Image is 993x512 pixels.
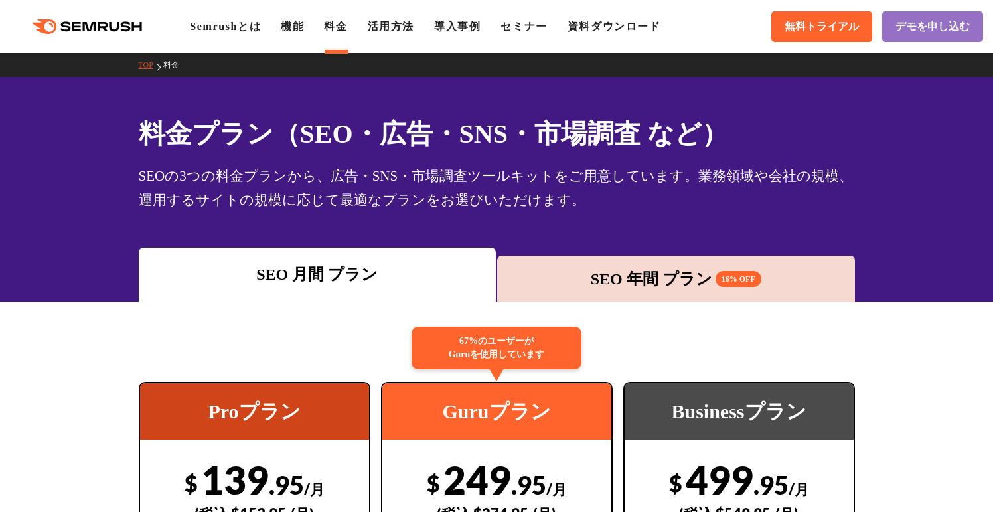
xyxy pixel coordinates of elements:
span: .95 [511,469,546,500]
span: /月 [304,480,325,498]
a: 資料ダウンロード [568,21,661,32]
span: $ [669,469,682,497]
span: $ [427,469,440,497]
span: /月 [546,480,567,498]
div: 67%のユーザーが Guruを使用しています [412,327,581,369]
a: 無料トライアル [771,11,872,42]
a: TOP [139,60,163,70]
span: .95 [753,469,789,500]
span: $ [185,469,198,497]
span: /月 [789,480,809,498]
span: .95 [269,469,304,500]
div: Businessプラン [625,383,854,440]
div: Proプラン [140,383,369,440]
span: デモを申し込む [895,20,970,34]
a: 導入事例 [434,21,481,32]
a: セミナー [500,21,547,32]
span: 無料トライアル [785,20,859,34]
a: 機能 [281,21,304,32]
a: デモを申し込む [882,11,983,42]
a: 活用方法 [368,21,414,32]
div: SEO 月間 プラン [145,262,490,286]
span: 16% OFF [716,271,761,287]
h1: 料金プラン（SEO・広告・SNS・市場調査 など） [139,114,855,153]
a: 料金 [163,60,189,70]
div: SEOの3つの料金プランから、広告・SNS・市場調査ツールキットをご用意しています。業務領域や会社の規模、運用するサイトの規模に応じて最適なプランをお選びいただけます。 [139,164,855,212]
a: 料金 [324,21,347,32]
a: Semrushとは [190,21,261,32]
div: SEO 年間 プラン [504,267,848,291]
div: Guruプラン [382,383,611,440]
